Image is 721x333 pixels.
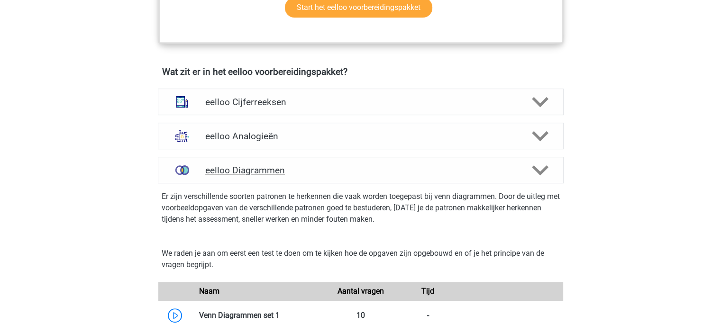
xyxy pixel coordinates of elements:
[170,90,194,114] img: cijferreeksen
[192,286,327,297] div: Naam
[154,89,567,115] a: cijferreeksen eelloo Cijferreeksen
[394,286,462,297] div: Tijd
[162,248,560,270] p: We raden je aan om eerst een test te doen om te kijken hoe de opgaven zijn opgebouwd en of je het...
[192,310,327,321] div: Venn Diagrammen set 1
[327,286,394,297] div: Aantal vragen
[162,66,559,77] h4: Wat zit er in het eelloo voorbereidingspakket?
[162,191,560,225] p: Er zijn verschillende soorten patronen te herkennen die vaak worden toegepast bij venn diagrammen...
[170,158,194,182] img: venn diagrammen
[205,165,516,176] h4: eelloo Diagrammen
[205,97,516,108] h4: eelloo Cijferreeksen
[154,157,567,183] a: venn diagrammen eelloo Diagrammen
[154,123,567,149] a: analogieen eelloo Analogieën
[205,131,516,142] h4: eelloo Analogieën
[170,124,194,148] img: analogieen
